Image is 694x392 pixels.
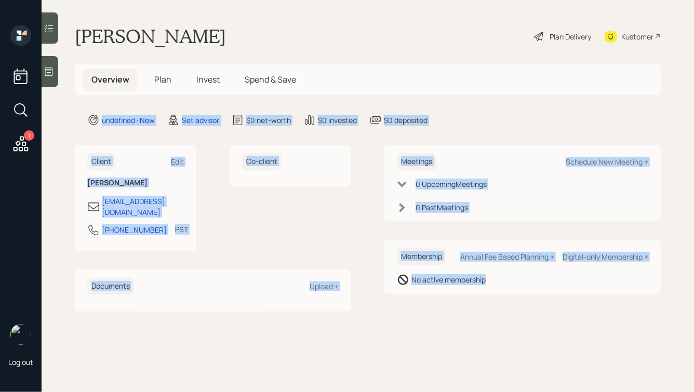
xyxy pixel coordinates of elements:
[196,74,220,85] span: Invest
[411,274,486,285] div: No active membership
[397,153,436,170] h6: Meetings
[460,252,554,262] div: Annual Fee Based Planning +
[87,179,184,187] h6: [PERSON_NAME]
[87,153,115,170] h6: Client
[75,25,226,48] h1: [PERSON_NAME]
[102,115,155,126] div: undefined · New
[245,74,296,85] span: Spend & Save
[384,115,428,126] div: $0 deposited
[621,31,653,42] div: Kustomer
[246,115,291,126] div: $0 net-worth
[175,224,188,235] div: PST
[318,115,357,126] div: $0 invested
[87,278,134,295] h6: Documents
[102,196,184,218] div: [EMAIL_ADDRESS][DOMAIN_NAME]
[397,248,446,265] h6: Membership
[563,252,648,262] div: Digital-only Membership +
[24,130,34,141] div: 1
[416,202,468,213] div: 0 Past Meeting s
[171,157,184,167] div: Edit
[102,224,167,235] div: [PHONE_NUMBER]
[416,179,487,190] div: 0 Upcoming Meeting s
[8,357,33,367] div: Log out
[242,153,282,170] h6: Co-client
[91,74,129,85] span: Overview
[550,31,591,42] div: Plan Delivery
[182,115,219,126] div: Set advisor
[566,157,648,167] div: Schedule New Meeting +
[10,324,31,345] img: hunter_neumayer.jpg
[310,281,339,291] div: Upload +
[154,74,171,85] span: Plan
